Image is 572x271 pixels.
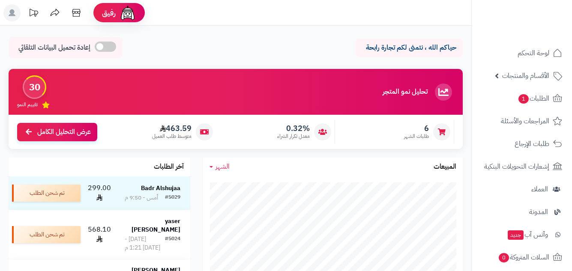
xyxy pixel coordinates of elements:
[477,156,567,177] a: إشعارات التحويلات البنكية
[18,43,90,53] span: إعادة تحميل البيانات التلقائي
[477,43,567,63] a: لوحة التحكم
[84,176,115,210] td: 299.00
[125,194,158,202] div: أمس - 9:50 م
[119,4,136,21] img: ai-face.png
[152,133,192,140] span: متوسط طلب العميل
[277,124,310,133] span: 0.32%
[518,92,549,104] span: الطلبات
[165,235,180,252] div: #5024
[514,23,564,41] img: logo-2.png
[362,43,456,53] p: حياكم الله ، نتمنى لكم تجارة رابحة
[529,206,548,218] span: المدونة
[17,101,38,108] span: تقييم النمو
[477,111,567,131] a: المراجعات والأسئلة
[434,163,456,171] h3: المبيعات
[477,202,567,222] a: المدونة
[125,235,165,252] div: [DATE] - [DATE] 1:21 م
[477,224,567,245] a: وآتس آبجديد
[12,226,81,243] div: تم شحن الطلب
[477,134,567,154] a: طلبات الإرجاع
[165,194,180,202] div: #5029
[216,161,230,172] span: الشهر
[499,253,509,262] span: 0
[277,133,310,140] span: معدل تكرار الشراء
[518,94,529,104] span: 1
[515,138,549,150] span: طلبات الإرجاع
[404,124,429,133] span: 6
[12,185,81,202] div: تم شحن الطلب
[518,47,549,59] span: لوحة التحكم
[404,133,429,140] span: طلبات الشهر
[484,161,549,173] span: إشعارات التحويلات البنكية
[17,123,97,141] a: عرض التحليل الكامل
[498,251,549,263] span: السلات المتروكة
[154,163,184,171] h3: آخر الطلبات
[210,162,230,172] a: الشهر
[477,88,567,109] a: الطلبات1
[508,230,524,240] span: جديد
[502,70,549,82] span: الأقسام والمنتجات
[152,124,192,133] span: 463.59
[383,88,428,96] h3: تحليل نمو المتجر
[132,217,180,234] strong: yaser [PERSON_NAME]
[84,210,115,259] td: 568.10
[37,127,91,137] span: عرض التحليل الكامل
[23,4,44,24] a: تحديثات المنصة
[141,184,180,193] strong: Badr Alshujaa
[477,179,567,200] a: العملاء
[102,8,116,18] span: رفيق
[531,183,548,195] span: العملاء
[501,115,549,127] span: المراجعات والأسئلة
[507,229,548,241] span: وآتس آب
[477,247,567,268] a: السلات المتروكة0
